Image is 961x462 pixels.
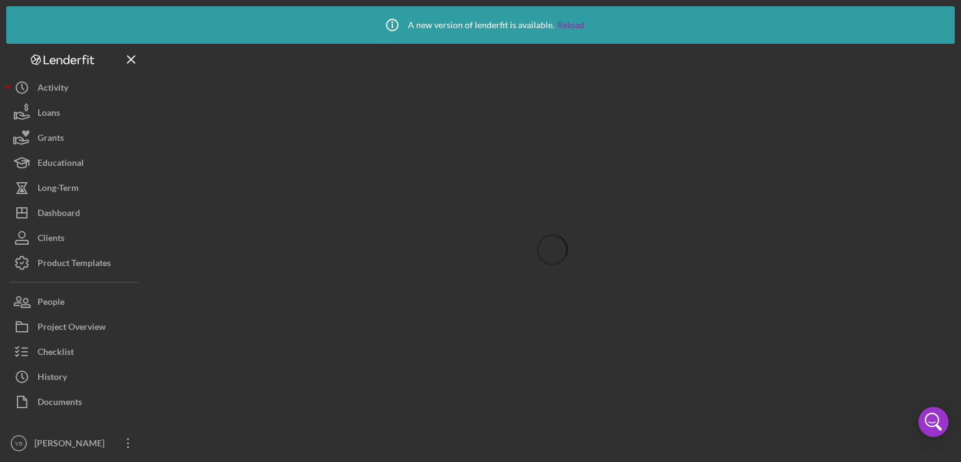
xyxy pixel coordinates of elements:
div: Product Templates [38,250,111,279]
div: Activity [38,75,68,103]
div: Loans [38,100,60,128]
div: A new version of lenderfit is available. [377,9,584,41]
div: Documents [38,389,82,418]
button: Loans [6,100,144,125]
div: History [38,364,67,393]
button: Documents [6,389,144,414]
div: Project Overview [38,314,106,342]
button: Grants [6,125,144,150]
button: Product Templates [6,250,144,275]
div: [PERSON_NAME] [31,431,113,459]
a: Reload [557,20,584,30]
button: Checklist [6,339,144,364]
div: People [38,289,64,317]
div: Clients [38,225,64,254]
button: Clients [6,225,144,250]
text: YB [15,440,23,447]
button: People [6,289,144,314]
div: Dashboard [38,200,80,228]
div: Educational [38,150,84,178]
div: Checklist [38,339,74,367]
button: Dashboard [6,200,144,225]
button: Activity [6,75,144,100]
button: Educational [6,150,144,175]
button: History [6,364,144,389]
button: YB[PERSON_NAME] [6,431,144,456]
button: Long-Term [6,175,144,200]
button: Project Overview [6,314,144,339]
div: Grants [38,125,64,153]
div: Open Intercom Messenger [918,407,948,437]
div: Long-Term [38,175,79,203]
